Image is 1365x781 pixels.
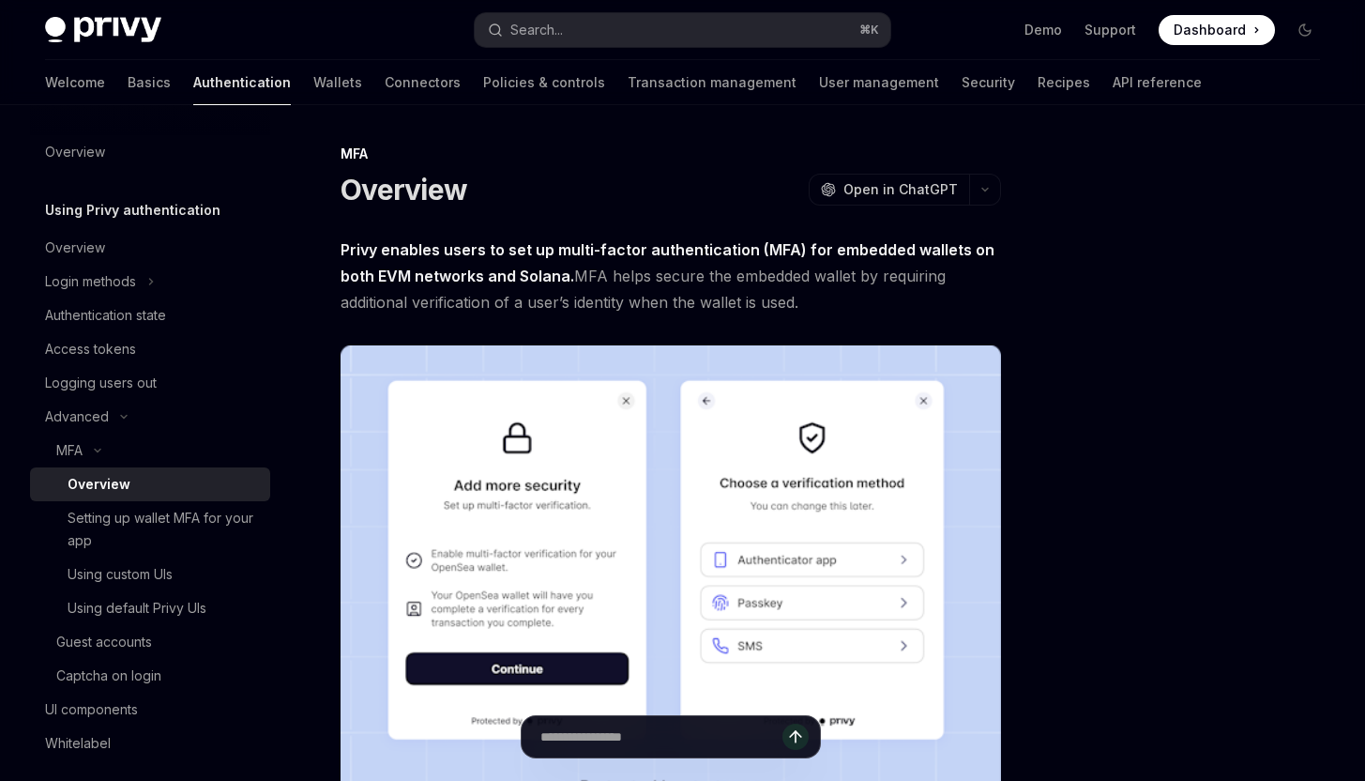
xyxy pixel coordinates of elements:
button: Search...⌘K [475,13,889,47]
button: Open in ChatGPT [809,174,969,206]
input: Ask a question... [540,716,782,758]
div: Authentication state [45,304,166,327]
span: ⌘ K [859,23,879,38]
a: Using custom UIs [30,558,270,591]
a: Logging users out [30,366,270,400]
a: UI components [30,693,270,727]
a: Wallets [313,60,362,105]
div: Overview [68,473,130,496]
div: Overview [45,237,105,259]
div: Search... [510,19,563,41]
img: dark logo [45,17,161,43]
span: Open in ChatGPT [843,180,958,199]
a: Access tokens [30,332,270,366]
a: User management [819,60,939,105]
div: MFA [341,145,1001,163]
a: Whitelabel [30,727,270,760]
div: Whitelabel [45,732,111,755]
div: MFA [56,439,83,462]
div: Login methods [45,270,136,293]
a: Authentication state [30,299,270,332]
a: Captcha on login [30,659,270,693]
a: Policies & controls [483,60,605,105]
div: Setting up wallet MFA for your app [68,507,259,552]
a: Demo [1024,21,1062,39]
a: Dashboard [1159,15,1275,45]
a: Guest accounts [30,625,270,659]
button: Send message [782,724,809,750]
button: Login methods [30,265,270,299]
button: Advanced [30,400,270,434]
a: Authentication [193,60,291,105]
a: Connectors [385,60,461,105]
a: API reference [1113,60,1202,105]
h5: Using Privy authentication [45,199,220,222]
div: Guest accounts [56,631,152,653]
strong: Privy enables users to set up multi-factor authentication (MFA) for embedded wallets on both EVM ... [341,240,994,285]
a: Basics [128,60,171,105]
span: Dashboard [1174,21,1246,39]
a: Welcome [45,60,105,105]
div: Using custom UIs [68,563,173,586]
div: Advanced [45,406,109,428]
a: Security [962,60,1015,105]
div: Logging users out [45,372,157,394]
button: MFA [30,434,270,467]
div: Captcha on login [56,665,161,687]
div: Access tokens [45,338,136,360]
h1: Overview [341,173,467,207]
span: MFA helps secure the embedded wallet by requiring additional verification of a user’s identity wh... [341,237,1001,315]
div: Using default Privy UIs [68,597,206,620]
div: Overview [45,141,105,163]
a: Support [1084,21,1136,39]
div: UI components [45,698,138,721]
a: Overview [30,135,270,169]
a: Recipes [1038,60,1090,105]
a: Overview [30,467,270,501]
a: Overview [30,231,270,265]
a: Using default Privy UIs [30,591,270,625]
button: Toggle dark mode [1290,15,1320,45]
a: Setting up wallet MFA for your app [30,501,270,558]
a: Transaction management [628,60,796,105]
